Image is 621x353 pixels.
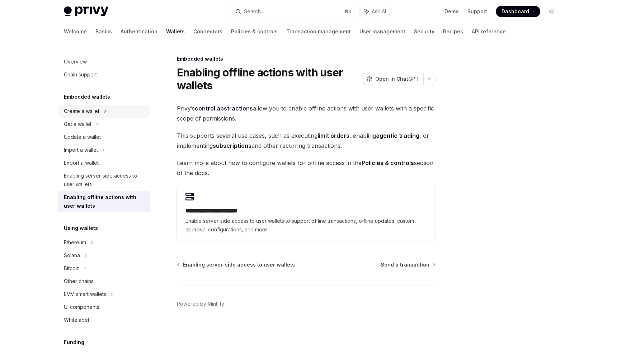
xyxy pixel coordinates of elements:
[58,169,150,191] a: Enabling server-side access to user wallets
[195,105,253,112] a: control abstractions
[166,23,185,40] a: Wallets
[381,261,429,268] span: Send a transaction
[177,103,436,123] span: Privy’s allow you to enable offline actions with user wallets with a specific scope of permissions.
[177,55,436,62] div: Embedded wallets
[64,120,91,128] div: Get a wallet
[64,159,99,167] div: Export a wallet
[467,8,487,15] a: Support
[58,68,150,81] a: Chain support
[64,57,87,66] div: Overview
[183,261,295,268] span: Enabling server-side access to user wallets
[64,70,97,79] div: Chain support
[372,8,386,15] span: Ask AI
[64,146,98,154] div: Import a wallet
[472,23,506,40] a: API reference
[64,193,146,210] div: Enabling offline actions with user wallets
[444,8,459,15] a: Demo
[64,93,110,101] h5: Embedded wallets
[185,217,427,234] span: Enable server-side access to user wallets to support offline transactions, offline updates, custo...
[231,23,278,40] a: Policies & controls
[317,132,349,139] strong: limit orders
[58,191,150,212] a: Enabling offline actions with user wallets
[95,23,112,40] a: Basics
[177,300,224,307] a: Powered by Mintlify
[178,261,295,268] a: Enabling server-side access to user wallets
[64,303,99,311] div: UI components
[64,338,84,347] h5: Funding
[496,6,540,17] a: Dashboard
[58,55,150,68] a: Overview
[244,7,264,16] div: Search...
[414,23,434,40] a: Security
[58,156,150,169] a: Export a wallet
[64,23,87,40] a: Welcome
[230,5,356,18] button: Search...⌘K
[64,316,89,324] div: Whitelabel
[177,158,436,178] span: Learn more about how to configure wallets for offline access in the section of the docs.
[64,107,99,116] div: Create a wallet
[58,301,150,314] a: UI components
[58,275,150,288] a: Other chains
[64,251,80,260] div: Solana
[286,23,351,40] a: Transaction management
[64,264,80,273] div: Bitcoin
[177,66,359,92] h1: Enabling offline actions with user wallets
[177,131,436,151] span: This supports several use cases, such as executing , enabling , or implementing and other recurri...
[177,185,436,241] a: **** **** **** **** ****Enable server-side access to user wallets to support offline transactions...
[64,224,98,232] h5: Using wallets
[64,277,94,286] div: Other chains
[64,133,101,141] div: Update a wallet
[376,132,419,139] strong: agentic trading
[362,159,414,166] strong: Policies & controls
[362,73,423,85] button: Open in ChatGPT
[64,171,146,189] div: Enabling server-side access to user wallets
[443,23,463,40] a: Recipes
[58,314,150,326] a: Whitelabel
[64,238,86,247] div: Ethereum
[344,9,352,14] span: ⌘ K
[58,131,150,143] a: Update a wallet
[193,23,222,40] a: Connectors
[546,6,558,17] button: Toggle dark mode
[381,261,435,268] a: Send a transaction
[359,5,391,18] button: Ask AI
[121,23,157,40] a: Authentication
[64,290,106,298] div: EVM smart wallets
[64,6,108,17] img: light logo
[213,142,251,149] strong: subscriptions
[375,75,419,83] span: Open in ChatGPT
[359,23,405,40] a: User management
[502,8,529,15] span: Dashboard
